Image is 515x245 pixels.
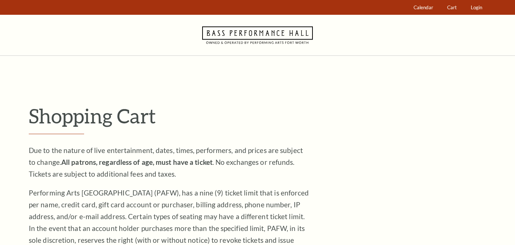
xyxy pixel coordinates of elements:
span: Due to the nature of live entertainment, dates, times, performers, and prices are subject to chan... [29,146,303,178]
p: Shopping Cart [29,104,486,128]
a: Cart [444,0,460,15]
a: Calendar [410,0,437,15]
span: Cart [447,4,457,10]
strong: All patrons, regardless of age, must have a ticket [61,158,212,166]
span: Login [471,4,482,10]
span: Calendar [414,4,433,10]
a: Login [467,0,486,15]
